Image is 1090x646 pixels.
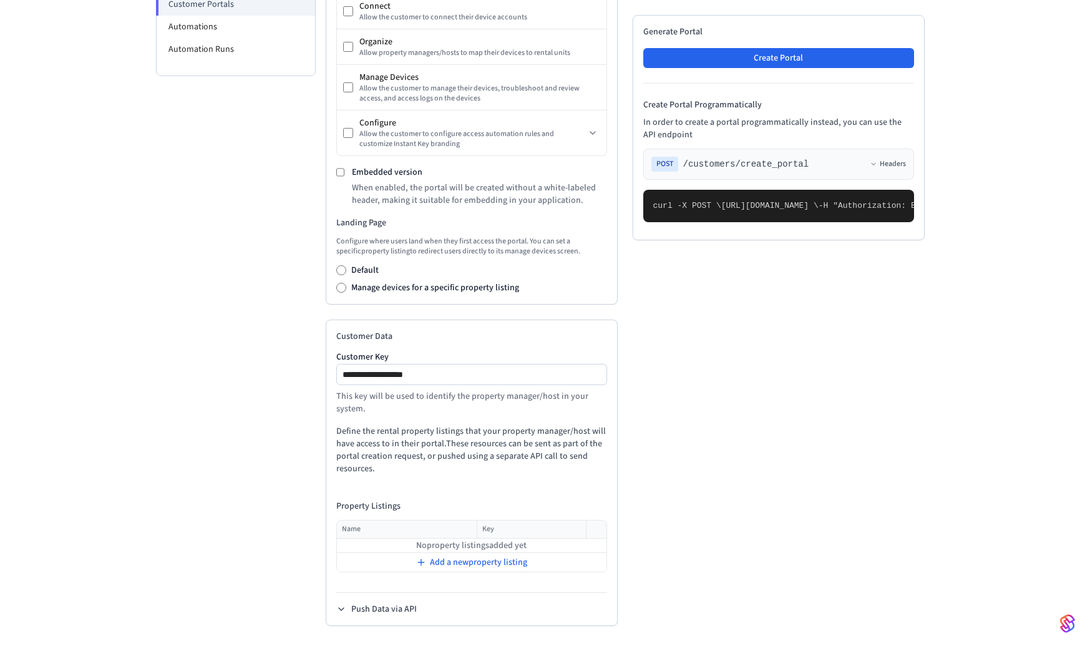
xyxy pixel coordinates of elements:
[336,217,607,229] h3: Landing Page
[359,84,600,104] div: Allow the customer to manage their devices, troubleshoot and review access, and access logs on th...
[359,117,585,129] div: Configure
[819,201,1052,210] span: -H "Authorization: Bearer seam_api_key_123456" \
[359,12,600,22] div: Allow the customer to connect their device accounts
[351,264,379,277] label: Default
[430,556,527,569] span: Add a new property listing
[359,129,585,149] div: Allow the customer to configure access automation rules and customize Instant Key branding
[351,281,519,294] label: Manage devices for a specific property listing
[336,330,607,343] h2: Customer Data
[337,521,477,539] th: Name
[683,158,809,170] span: /customers/create_portal
[336,237,607,257] p: Configure where users land when they first access the portal. You can set a specific property lis...
[643,48,914,68] button: Create Portal
[359,48,600,58] div: Allow property managers/hosts to map their devices to rental units
[352,166,422,179] label: Embedded version
[157,38,315,61] li: Automation Runs
[477,521,586,539] th: Key
[336,390,607,415] p: This key will be used to identify the property manager/host in your system.
[653,201,721,210] span: curl -X POST \
[359,71,600,84] div: Manage Devices
[651,157,678,172] span: POST
[359,36,600,48] div: Organize
[643,26,914,38] h2: Generate Portal
[336,425,607,475] p: Define the rental property listings that your property manager/host will have access to in their ...
[157,16,315,38] li: Automations
[643,99,914,111] h4: Create Portal Programmatically
[336,500,607,512] h4: Property Listings
[721,201,819,210] span: [URL][DOMAIN_NAME] \
[1060,614,1075,634] img: SeamLogoGradient.69752ec5.svg
[643,116,914,141] p: In order to create a portal programmatically instead, you can use the API endpoint
[870,159,906,169] button: Headers
[336,353,607,361] label: Customer Key
[352,182,607,207] p: When enabled, the portal will be created without a white-labeled header, making it suitable for e...
[336,603,417,615] button: Push Data via API
[337,539,606,553] td: No property listings added yet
